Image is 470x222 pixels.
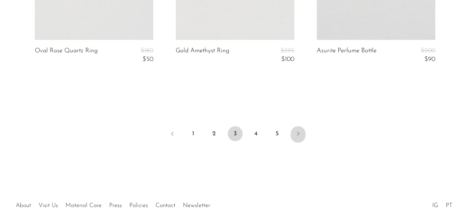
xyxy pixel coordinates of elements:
[421,47,435,54] span: $200
[142,56,153,62] span: $50
[446,203,452,209] a: PT
[65,203,102,209] a: Material Care
[156,203,175,209] a: Contact
[270,126,285,141] a: 5
[129,203,148,209] a: Policies
[39,203,58,209] a: Visit Us
[249,126,264,141] a: 4
[35,47,98,63] a: Oval Rose Quartz Ring
[176,47,229,63] a: Gold Amethyst Ring
[228,126,243,141] span: 3
[165,126,180,143] a: Previous
[424,56,435,62] span: $90
[280,47,294,54] span: $295
[141,47,153,54] span: $180
[428,197,456,211] ul: Social Medias
[109,203,122,209] a: Press
[207,126,222,141] a: 2
[281,56,294,62] span: $100
[432,203,438,209] a: IG
[291,126,305,143] a: Next
[12,197,214,211] ul: Quick links
[186,126,201,141] a: 1
[16,203,31,209] a: About
[317,47,377,63] a: Azurite Perfume Bottle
